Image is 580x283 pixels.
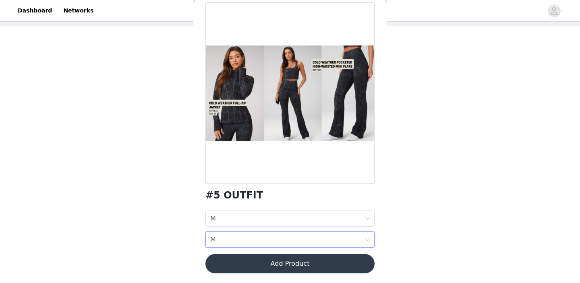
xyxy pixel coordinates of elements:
a: Dashboard [13,2,57,20]
button: Add Product [205,254,375,273]
a: Networks [58,2,98,20]
i: icon: down [365,216,370,222]
div: M [210,232,216,247]
div: avatar [550,4,558,17]
div: M [210,211,216,226]
h1: #5 OUTFIT [205,190,263,201]
i: icon: down [365,237,370,243]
